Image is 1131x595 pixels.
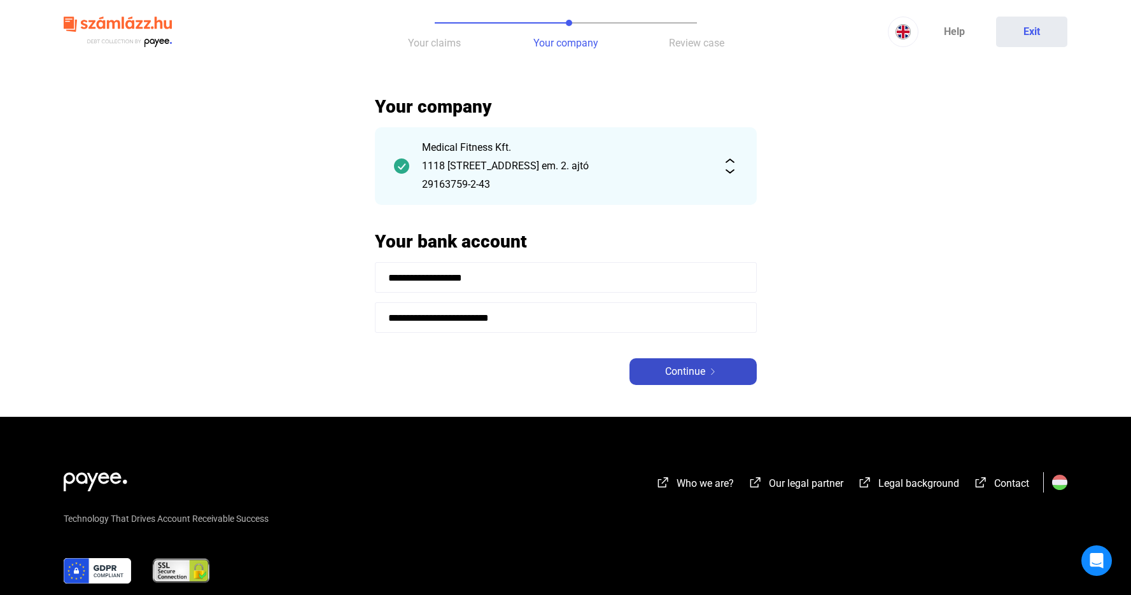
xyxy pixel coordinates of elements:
span: Legal background [878,477,959,489]
img: external-link-white [857,476,873,489]
div: Medical Fitness Kft. [422,140,710,155]
div: 29163759-2-43 [422,177,710,192]
img: external-link-white [973,476,988,489]
img: ssl [151,558,211,584]
img: checkmark-darker-green-circle [394,158,409,174]
span: Our legal partner [769,477,843,489]
img: arrow-right-white [705,368,720,375]
a: external-link-whiteWho we are? [656,479,734,491]
span: Contact [994,477,1029,489]
img: EN [896,24,911,39]
h2: Your bank account [375,230,757,253]
img: white-payee-white-dot.svg [64,465,127,491]
span: Who we are? [677,477,734,489]
a: external-link-whiteLegal background [857,479,959,491]
img: gdpr [64,558,131,584]
div: 1118 [STREET_ADDRESS] em. 2. ajtó [422,158,710,174]
span: Review case [669,37,724,49]
img: HU.svg [1052,475,1067,490]
a: external-link-whiteOur legal partner [748,479,843,491]
a: external-link-whiteContact [973,479,1029,491]
div: Open Intercom Messenger [1081,545,1112,576]
img: szamlazzhu-logo [64,11,172,53]
button: Continuearrow-right-white [629,358,757,385]
a: Help [918,17,990,47]
h2: Your company [375,95,757,118]
img: external-link-white [748,476,763,489]
button: EN [888,17,918,47]
img: external-link-white [656,476,671,489]
img: expand [722,158,738,174]
span: Your claims [408,37,461,49]
span: Continue [665,364,705,379]
button: Exit [996,17,1067,47]
span: Your company [533,37,598,49]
